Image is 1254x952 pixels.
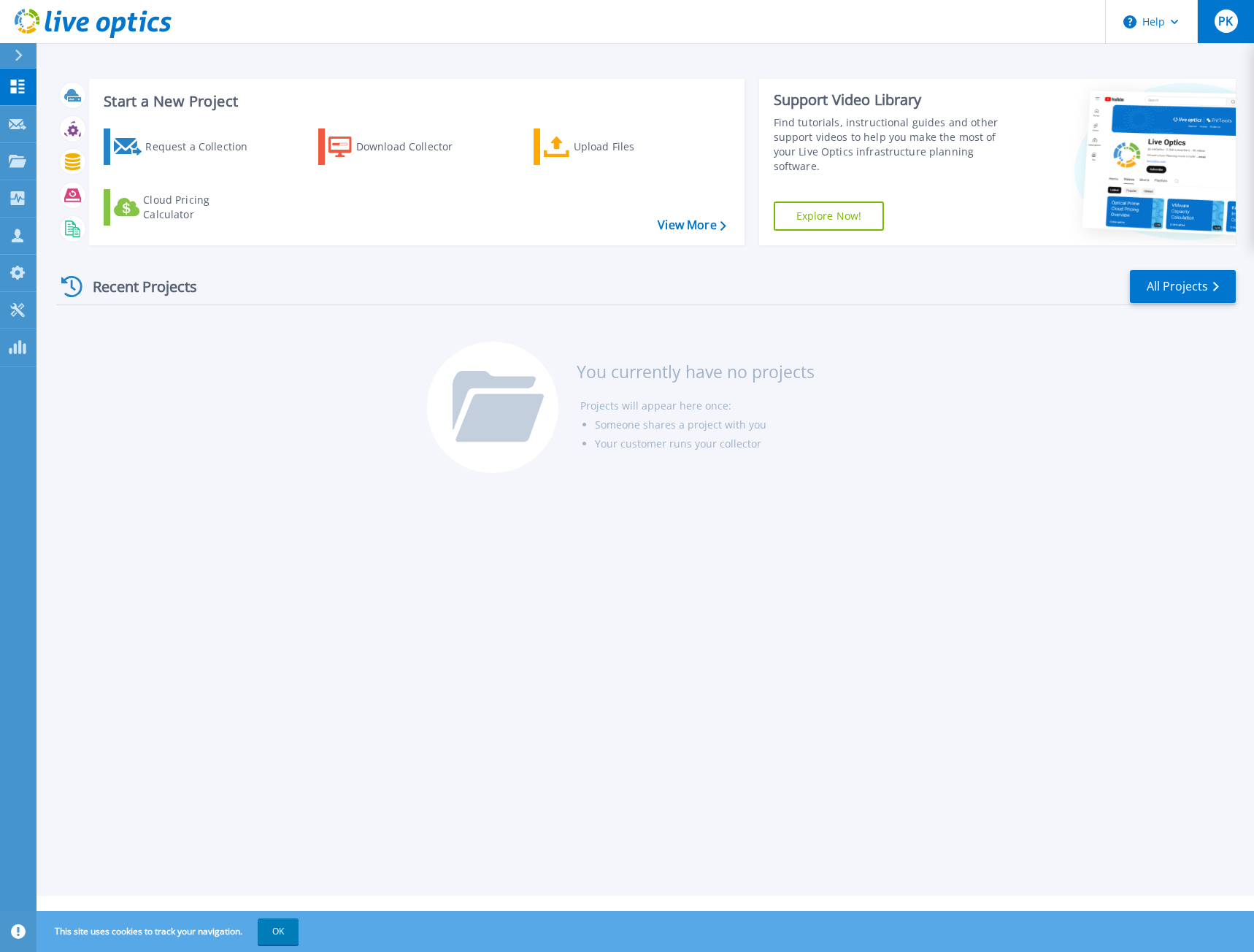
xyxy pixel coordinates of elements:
a: Cloud Pricing Calculator [104,189,266,226]
a: Request a Collection [104,128,266,165]
span: PK [1218,15,1233,27]
li: Your customer runs your collector [595,434,815,453]
li: Someone shares a project with you [595,415,815,434]
a: Upload Files [534,128,696,165]
a: All Projects [1130,270,1236,303]
button: OK [258,918,299,945]
div: Recent Projects [56,269,217,304]
div: Upload Files [574,132,691,161]
a: View More [658,218,726,232]
div: Find tutorials, instructional guides and other support videos to help you make the most of your L... [774,115,1015,174]
a: Download Collector [318,128,481,165]
h3: Start a New Project [104,93,726,110]
div: Cloud Pricing Calculator [143,193,260,222]
span: This site uses cookies to track your navigation. [40,918,299,945]
div: Download Collector [356,132,473,161]
div: Request a Collection [145,132,262,161]
div: Support Video Library [774,91,1015,110]
h3: You currently have no projects [577,364,815,380]
a: Explore Now! [774,201,885,231]
li: Projects will appear here once: [580,396,815,415]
